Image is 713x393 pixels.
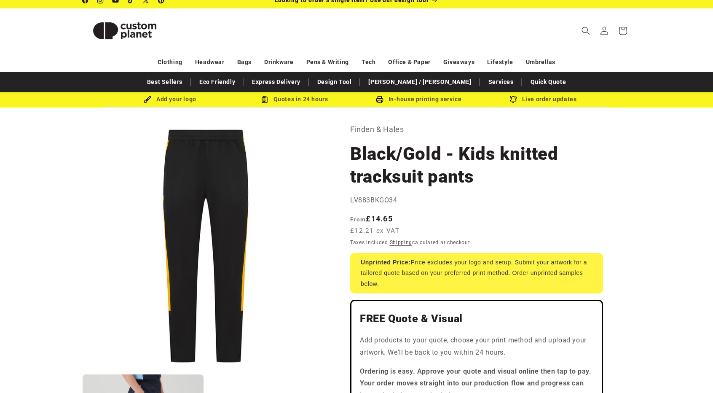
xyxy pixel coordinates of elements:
div: Taxes included. calculated at checkout. [350,238,603,247]
div: Quotes in 24 hours [232,94,356,105]
a: Giveaways [443,55,474,70]
a: Lifestyle [487,55,513,70]
a: Custom Planet [80,8,170,53]
h2: FREE Quote & Visual [360,312,593,326]
div: In-house printing service [356,94,481,105]
a: Express Delivery [248,75,305,89]
a: Umbrellas [526,55,555,70]
a: Tech [362,55,375,70]
div: Price excludes your logo and setup. Submit your artwork for a tailored quote based on your prefer... [350,253,603,293]
iframe: Chat Widget [572,302,713,393]
h1: Black/Gold - Kids knitted tracksuit pants [350,143,603,188]
a: Pens & Writing [306,55,349,70]
a: Quick Quote [526,75,571,89]
strong: £14.65 [350,214,393,223]
p: Add products to your quote, choose your print method and upload your artwork. We'll be back to yo... [360,334,593,359]
strong: Unprinted Price: [361,259,411,266]
img: In-house printing [376,96,383,103]
img: Custom Planet [83,12,167,50]
a: Shipping [390,240,413,245]
img: Brush Icon [144,96,151,103]
summary: Search [576,22,595,40]
a: [PERSON_NAME] / [PERSON_NAME] [364,75,475,89]
div: Live order updates [481,94,605,105]
div: Add your logo [108,94,232,105]
span: £12.21 ex VAT [350,226,399,236]
a: Drinkware [264,55,293,70]
p: Finden & Hales [350,123,603,136]
a: Clothing [158,55,182,70]
img: Order updates [509,96,517,103]
span: From [350,216,366,223]
a: Headwear [195,55,225,70]
a: Bags [237,55,252,70]
a: Services [484,75,518,89]
span: LV883BKGO34 [350,196,397,204]
a: Best Sellers [143,75,187,89]
a: Design Tool [313,75,356,89]
a: Eco Friendly [195,75,239,89]
a: Office & Paper [388,55,430,70]
img: Order Updates Icon [261,96,268,103]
